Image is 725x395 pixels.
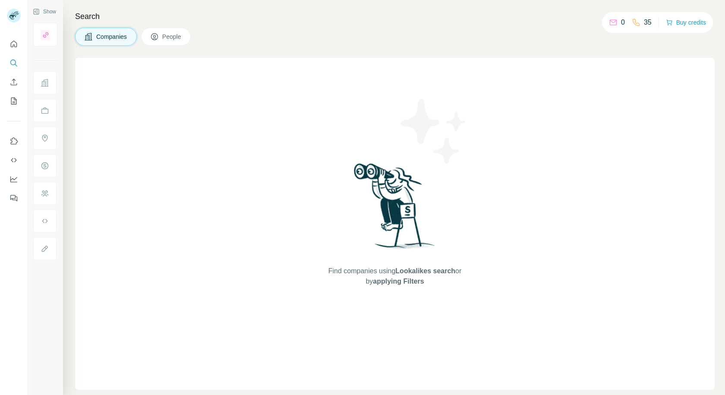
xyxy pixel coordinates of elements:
span: People [162,32,182,41]
img: Surfe Illustration - Woman searching with binoculars [350,161,440,257]
button: Search [7,55,21,71]
img: Surfe Illustration - Stars [395,92,473,170]
button: Dashboard [7,171,21,187]
button: Enrich CSV [7,74,21,90]
h4: Search [75,10,715,22]
p: 0 [621,17,625,28]
button: Buy credits [666,16,706,28]
button: Use Surfe on LinkedIn [7,133,21,149]
button: Show [27,5,62,18]
span: Find companies using or by [326,266,464,287]
p: 35 [644,17,652,28]
button: Quick start [7,36,21,52]
button: Feedback [7,190,21,206]
span: applying Filters [373,278,424,285]
span: Lookalikes search [395,267,455,275]
button: My lists [7,93,21,109]
button: Use Surfe API [7,152,21,168]
span: Companies [96,32,128,41]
